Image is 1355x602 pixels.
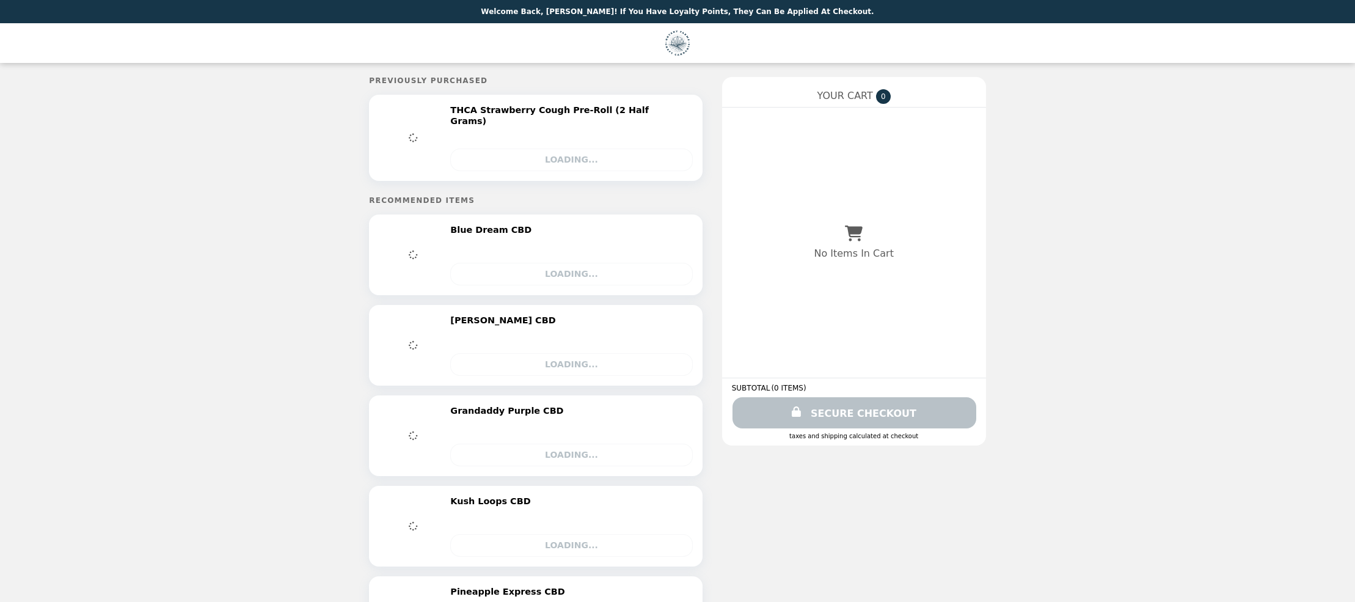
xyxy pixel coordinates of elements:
[450,496,535,507] h2: Kush Loops CBD
[450,224,536,235] h2: Blue Dream CBD
[876,89,891,104] span: 0
[450,105,685,127] h2: THCA Strawberry Cough Pre-Roll (2 Half Grams)
[450,315,560,326] h2: [PERSON_NAME] CBD
[732,384,772,392] span: SUBTOTAL
[817,90,873,101] span: YOUR CART
[732,433,976,439] div: Taxes and Shipping calculated at checkout
[450,586,569,597] h2: Pineapple Express CBD
[665,31,690,56] img: Brand Logo
[481,7,874,16] p: Welcome Back, [PERSON_NAME]! If you have Loyalty Points, they can be applied at checkout.
[771,384,806,392] span: ( 0 ITEMS )
[369,196,702,205] h5: Recommended Items
[450,405,568,416] h2: Grandaddy Purple CBD
[369,76,702,85] h5: Previously Purchased
[814,248,893,259] p: No Items In Cart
